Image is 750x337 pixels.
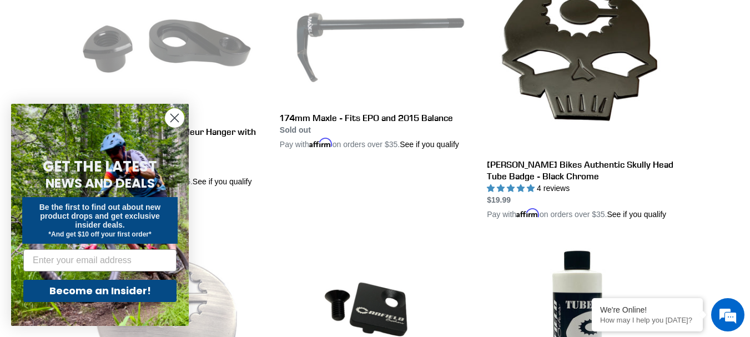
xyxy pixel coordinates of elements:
input: Enter your email address [23,249,177,271]
span: GET THE LATEST [43,157,157,177]
span: NEWS AND DEALS [46,174,155,192]
span: Be the first to find out about new product drops and get exclusive insider deals. [39,203,161,229]
div: We're Online! [600,305,694,314]
button: Become an Insider! [23,280,177,302]
p: How may I help you today? [600,316,694,324]
span: *And get $10 off your first order* [48,230,151,238]
button: Close dialog [165,108,184,128]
